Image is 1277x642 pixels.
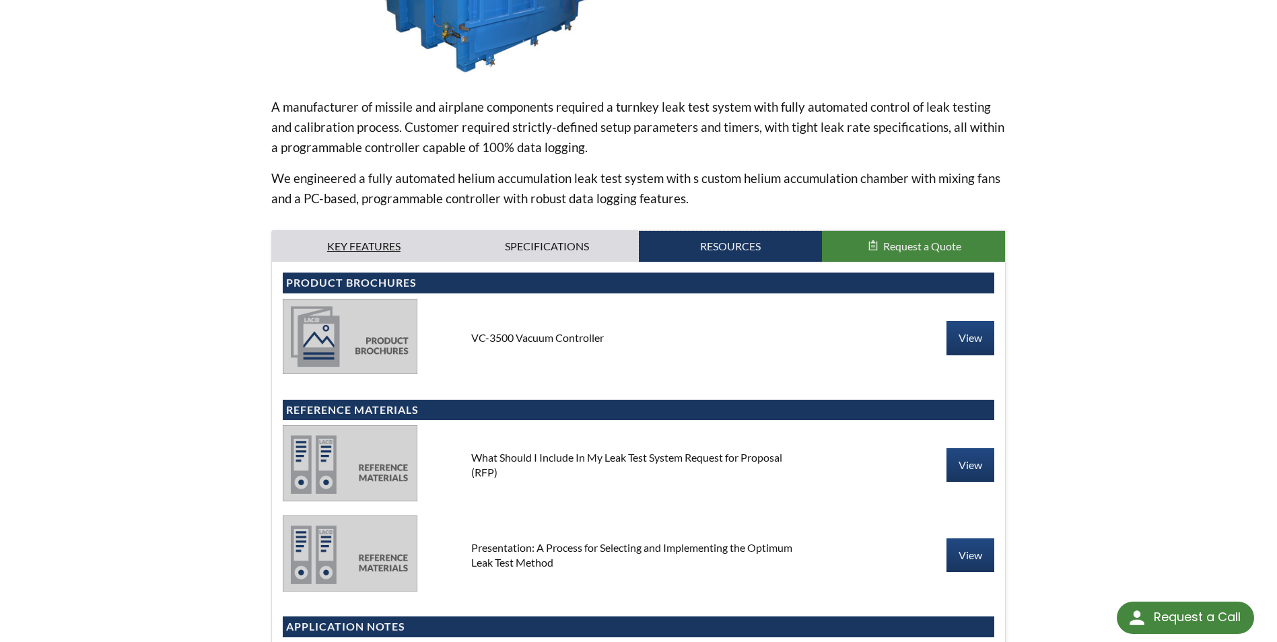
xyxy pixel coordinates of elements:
[455,231,638,262] a: Specifications
[639,231,822,262] a: Resources
[271,97,1005,157] p: A manufacturer of missile and airplane components required a turnkey leak test system with fully ...
[283,425,417,501] img: reference_materials-511b2984256f99bf62781e07ef2b0f6a0996d6828754df9219e14d813a18da24.jpg
[946,448,994,482] a: View
[1117,602,1254,634] div: Request a Call
[822,231,1005,262] button: Request a Quote
[271,168,1005,209] p: We engineered a fully automated helium accumulation leak test system with s custom helium accumul...
[286,403,990,417] h4: Reference Materials
[460,540,816,571] div: Presentation: A Process for Selecting and Implementing the Optimum Leak Test Method
[286,620,990,634] h4: Application Notes
[883,240,961,252] span: Request a Quote
[286,276,990,290] h4: Product Brochures
[460,450,816,480] div: What Should I Include In My Leak Test System Request for Proposal (RFP)
[946,321,994,355] a: View
[1154,602,1241,633] div: Request a Call
[946,538,994,572] a: View
[283,299,417,374] img: product_brochures-81b49242bb8394b31c113ade466a77c846893fb1009a796a1a03a1a1c57cbc37.jpg
[272,231,455,262] a: Key Features
[283,515,417,591] img: reference_materials-511b2984256f99bf62781e07ef2b0f6a0996d6828754df9219e14d813a18da24.jpg
[460,330,816,345] div: VC-3500 Vacuum Controller
[1126,607,1148,629] img: round button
